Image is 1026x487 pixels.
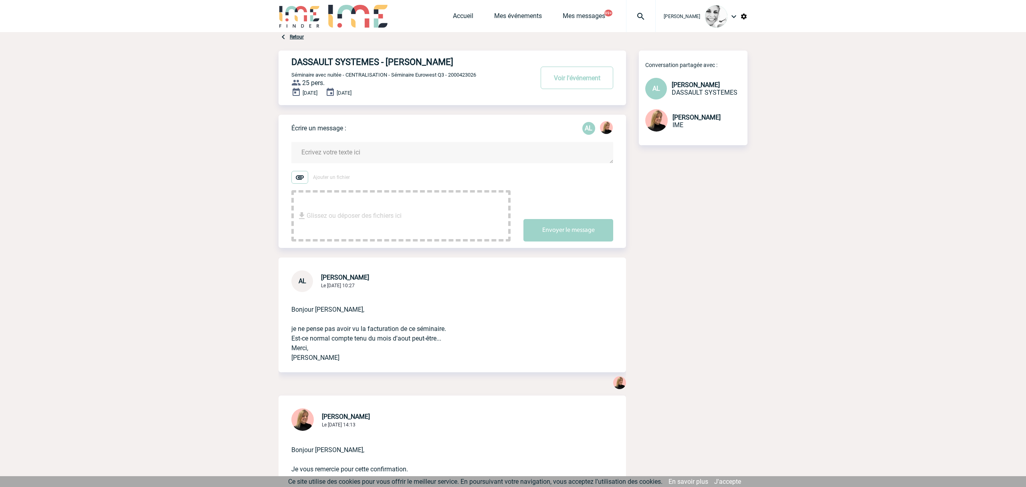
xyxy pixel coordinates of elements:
a: Accueil [453,12,473,23]
span: [DATE] [303,90,317,96]
span: [PERSON_NAME] [321,274,369,281]
span: [PERSON_NAME] [672,81,720,89]
span: Ajouter un fichier [313,175,350,180]
img: 103013-0.jpeg [705,5,727,28]
span: 25 pers. [302,79,325,87]
span: Le [DATE] 10:27 [321,283,355,288]
span: Le [DATE] 14:13 [322,422,355,428]
button: 99+ [604,10,612,16]
img: 131233-0.png [600,121,613,134]
p: Écrire un message : [291,124,346,132]
span: Ce site utilise des cookies pour vous offrir le meilleur service. En poursuivant votre navigation... [288,478,662,485]
div: Alexandra LEVY-RUEFF [582,122,595,135]
button: Envoyer le message [523,219,613,241]
span: [DATE] [337,90,351,96]
a: J'accepte [714,478,741,485]
span: AL [299,277,306,285]
a: Retour [290,34,304,40]
span: IME [673,121,683,129]
a: En savoir plus [669,478,708,485]
span: Glissez ou déposer des fichiers ici [307,196,402,236]
p: AL [582,122,595,135]
a: Mes messages [563,12,605,23]
a: Mes événements [494,12,542,23]
img: file_download.svg [297,211,307,221]
img: 131233-0.png [645,109,668,132]
p: Bonjour [PERSON_NAME], je ne pense pas avoir vu la facturation de ce séminaire. Est-ce normal com... [291,292,591,363]
span: AL [652,85,660,92]
span: [PERSON_NAME] [322,413,370,420]
p: Conversation partagée avec : [645,62,747,68]
span: [PERSON_NAME] [664,14,700,19]
div: Estelle PERIOU 04 Septembre 2025 à 16:22 [613,376,626,391]
span: Séminaire avec nuitée - CENTRALISATION - Séminaire Eurowest Q3 - 2000423026 [291,72,476,78]
h4: DASSAULT SYSTEMES - [PERSON_NAME] [291,57,510,67]
button: Voir l'événement [541,67,613,89]
span: DASSAULT SYSTEMES [672,89,737,96]
img: IME-Finder [279,5,320,28]
img: 131233-0.png [613,376,626,389]
span: [PERSON_NAME] [673,114,721,121]
img: 131233-0.png [291,408,314,431]
div: Estelle PERIOU [600,121,613,136]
